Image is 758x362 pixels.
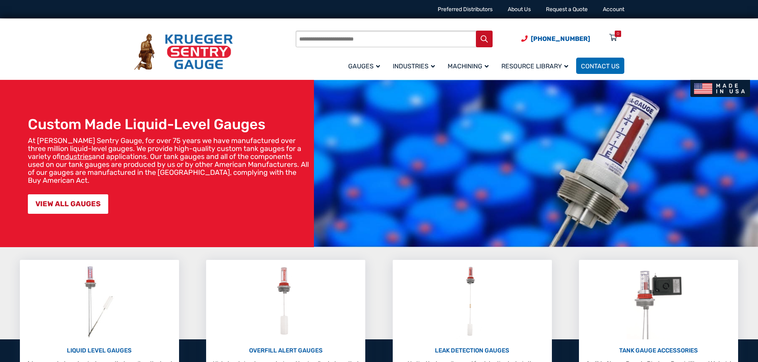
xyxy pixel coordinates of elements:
[210,346,361,355] p: OVERFILL ALERT GAUGES
[268,264,304,339] img: Overfill Alert Gauges
[456,264,488,339] img: Leak Detection Gauges
[497,56,576,75] a: Resource Library
[397,346,548,355] p: LEAK DETECTION GAUGES
[343,56,388,75] a: Gauges
[388,56,443,75] a: Industries
[443,56,497,75] a: Machining
[28,137,310,184] p: At [PERSON_NAME] Sentry Gauge, for over 75 years we have manufactured over three million liquid-l...
[28,116,310,133] h1: Custom Made Liquid-Level Gauges
[627,264,691,339] img: Tank Gauge Accessories
[583,346,734,355] p: TANK GAUGE ACCESSORIES
[581,62,620,70] span: Contact Us
[531,35,590,43] span: [PHONE_NUMBER]
[501,62,568,70] span: Resource Library
[546,6,588,13] a: Request a Quote
[521,34,590,44] a: Phone Number (920) 434-8860
[24,346,175,355] p: LIQUID LEVEL GAUGES
[690,80,750,97] img: Made In USA
[508,6,531,13] a: About Us
[393,62,435,70] span: Industries
[576,58,624,74] a: Contact Us
[78,264,120,339] img: Liquid Level Gauges
[438,6,493,13] a: Preferred Distributors
[617,31,619,37] div: 0
[314,80,758,247] img: bg_hero_bannerksentry
[134,34,233,70] img: Krueger Sentry Gauge
[348,62,380,70] span: Gauges
[603,6,624,13] a: Account
[448,62,489,70] span: Machining
[60,152,92,161] a: industries
[28,194,108,214] a: VIEW ALL GAUGES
